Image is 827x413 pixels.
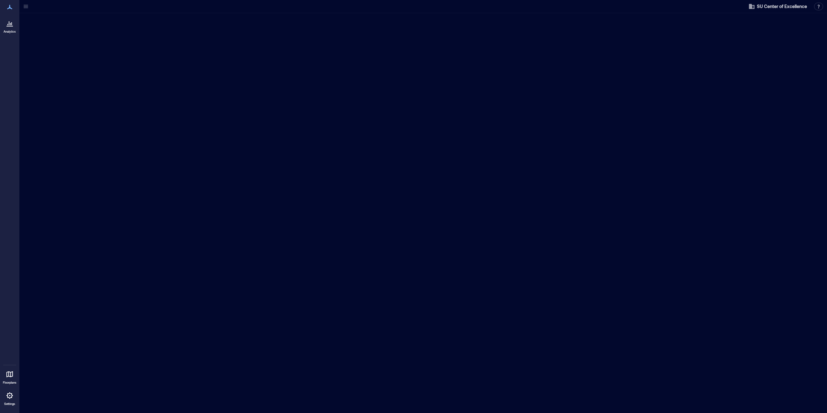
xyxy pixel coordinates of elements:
[757,3,807,10] span: SU Center of Excellence
[2,388,17,408] a: Settings
[1,367,18,387] a: Floorplans
[3,381,16,385] p: Floorplans
[2,15,18,36] a: Analytics
[4,402,15,406] p: Settings
[747,1,809,12] button: SU Center of Excellence
[4,30,16,34] p: Analytics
